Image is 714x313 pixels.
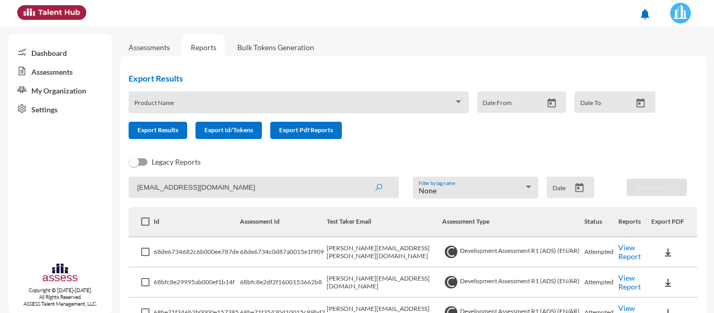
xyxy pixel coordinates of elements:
img: assesscompany-logo.png [42,262,78,285]
input: Search by name, token, assessment type, etc. [129,177,399,198]
td: Attempted [584,237,618,268]
button: Open calendar [570,182,589,193]
th: Assessment Id [240,207,327,237]
th: Reports [618,207,651,237]
td: Attempted [584,268,618,298]
a: Bulk Tokens Generation [229,34,323,60]
a: Reports [182,34,225,60]
mat-icon: notifications [639,8,651,20]
td: 68bfc8e2df2f1600153662b8 [240,268,327,298]
a: View Report [618,273,641,291]
td: [PERSON_NAME][EMAIL_ADDRESS][PERSON_NAME][DOMAIN_NAME] [327,237,442,268]
th: Test Taker Email [327,207,442,237]
span: Export Pdf Reports [279,126,333,134]
th: Assessment Type [442,207,584,237]
button: Export Results [129,122,187,139]
th: Status [584,207,618,237]
th: Id [154,207,240,237]
td: [PERSON_NAME][EMAIL_ADDRESS][DOMAIN_NAME] [327,268,442,298]
span: Download PDF [636,183,678,191]
td: 68bfc8e29995ab000ef1b14f [154,268,240,298]
button: Download PDF [627,179,687,196]
a: Settings [8,99,112,118]
a: Assessments [8,62,112,80]
h2: Export Results [129,73,664,83]
span: Export Results [137,126,178,134]
button: Export Id/Tokens [195,122,262,139]
button: Open calendar [631,98,650,109]
span: None [419,186,436,195]
a: Assessments [129,43,170,52]
span: Export Id/Tokens [204,126,253,134]
a: View Report [618,243,641,261]
p: Copyright © [DATE]-[DATE]. All Rights Reserved. ASSESS Talent Management, LLC. [8,287,112,307]
span: Legacy Reports [152,156,201,168]
a: Dashboard [8,43,112,62]
td: 68de6734c0d87a0015e1f909 [240,237,327,268]
th: Export PDF [651,207,697,237]
td: Development Assessment R1 (ADS) (EN/AR) [442,268,584,298]
td: 68de6734682c6b000ee787de [154,237,240,268]
td: Development Assessment R1 (ADS) (EN/AR) [442,237,584,268]
button: Export Pdf Reports [270,122,342,139]
button: Open calendar [543,98,561,109]
a: My Organization [8,80,112,99]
